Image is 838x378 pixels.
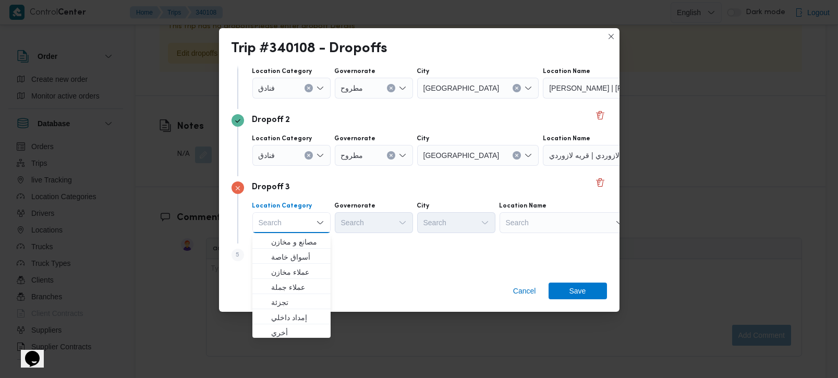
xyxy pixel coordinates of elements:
label: Governorate [335,67,376,76]
span: أسواق خاصة [271,251,324,263]
span: قريه لازوردي | قريه لازوردي | null [549,149,634,161]
button: Closes this modal window [605,30,617,43]
button: Open list of options [481,218,489,227]
span: فنادق [259,82,275,93]
button: Delete [594,176,606,189]
button: Delete [594,109,606,121]
svg: Step 4 has errors [235,185,241,191]
label: Governorate [335,202,376,210]
button: Clear input [305,151,313,160]
label: City [417,67,430,76]
label: Location Name [500,202,547,210]
button: Open list of options [615,218,624,227]
button: Open list of options [398,151,407,160]
p: Dropoff 2 [252,114,290,127]
button: Clear input [513,84,521,92]
span: عملاء مخازن [271,266,324,278]
button: Open list of options [316,84,324,92]
span: Save [569,283,586,299]
span: مطروح [341,149,363,161]
button: Open list of options [524,151,532,160]
span: مصانع و مخازن [271,236,324,248]
button: أخري [252,324,331,339]
span: Cancel [513,285,536,297]
div: Trip #340108 - Dropoffs [232,41,388,57]
span: إمداد داخلي [271,311,324,324]
button: Open list of options [524,84,532,92]
span: عملاء جملة [271,281,324,294]
span: فنادق [259,149,275,161]
button: Clear input [387,151,395,160]
button: Open list of options [316,151,324,160]
button: أسواق خاصة [252,249,331,264]
button: إمداد داخلي [252,309,331,324]
button: Clear input [387,84,395,92]
button: عملاء مخازن [252,264,331,279]
label: City [417,202,430,210]
button: Save [549,283,607,299]
label: Location Name [543,67,590,76]
span: [GEOGRAPHIC_DATA] [423,149,500,161]
label: City [417,135,430,143]
label: Location Category [252,135,312,143]
button: عملاء جملة [252,279,331,294]
label: Location Name [543,135,590,143]
span: 5 [236,252,239,258]
button: Cancel [509,283,540,299]
button: مصانع و مخازن [252,234,331,249]
p: Dropoff 3 [252,181,290,194]
span: [GEOGRAPHIC_DATA] [423,82,500,93]
button: Open list of options [398,84,407,92]
label: Governorate [335,135,376,143]
button: Clear input [305,84,313,92]
svg: Step 3 is complete [235,118,241,124]
button: Clear input [513,151,521,160]
span: أخري [271,326,324,339]
iframe: chat widget [10,336,44,368]
span: مطروح [341,82,363,93]
label: Location Category [252,202,312,210]
button: Close list of options [316,218,324,227]
button: Open list of options [398,218,407,227]
button: تجزئة [252,294,331,309]
label: Location Category [252,67,312,76]
span: تجزئة [271,296,324,309]
span: [PERSON_NAME] | [PERSON_NAME] مارينا | مدينة [GEOGRAPHIC_DATA] [549,82,634,93]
